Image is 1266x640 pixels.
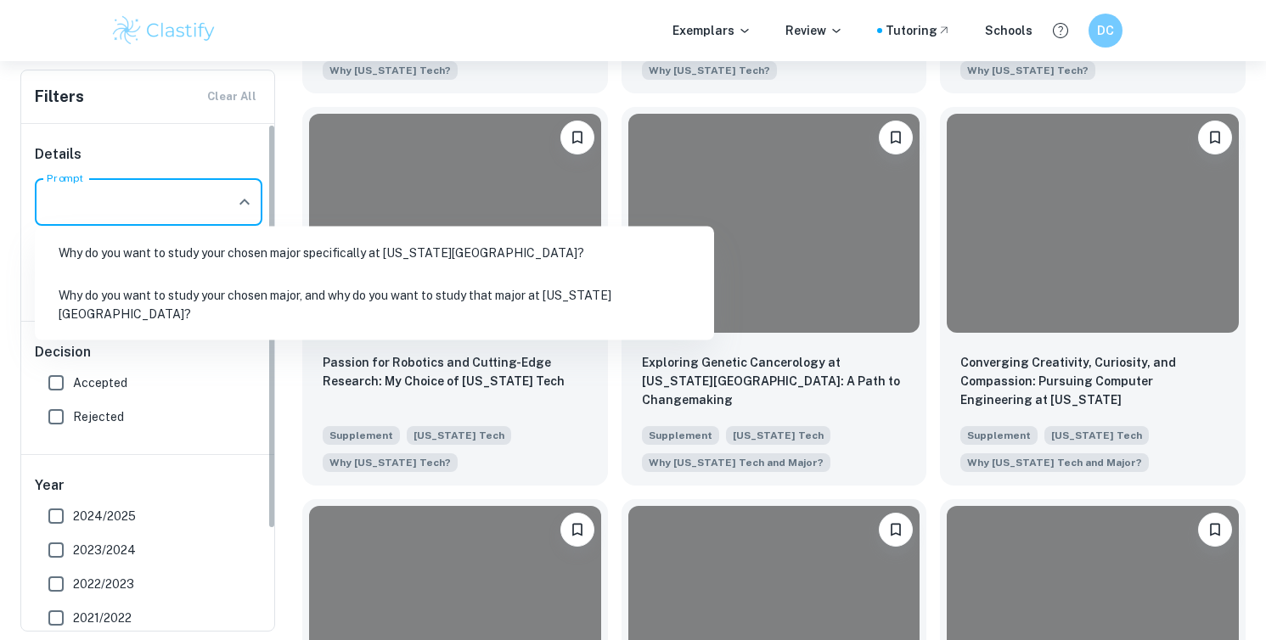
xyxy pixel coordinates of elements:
[967,455,1142,470] span: Why [US_STATE] Tech and Major?
[323,59,458,80] span: Why do you want to study your chosen major specifically at Georgia Tech?
[560,121,594,154] button: Bookmark
[1198,513,1232,547] button: Bookmark
[47,171,84,185] label: Prompt
[642,59,777,80] span: Why do you want to study your chosen major specifically at Georgia Tech?
[407,426,511,445] span: [US_STATE] Tech
[642,452,830,472] span: Why do you want to study your chosen major, and why do you want to study that major at Georgia Tech?
[73,609,132,627] span: 2021/2022
[42,233,707,272] li: Why do you want to study your chosen major specifically at [US_STATE][GEOGRAPHIC_DATA]?
[886,21,951,40] a: Tutoring
[73,407,124,426] span: Rejected
[726,426,830,445] span: [US_STATE] Tech
[967,63,1089,78] span: Why [US_STATE] Tech?
[879,121,913,154] button: Bookmark
[560,513,594,547] button: Bookmark
[1089,14,1123,48] button: DC
[302,107,608,486] a: BookmarkPassion for Robotics and Cutting-Edge Research: My Choice of Georgia TechSupplement[US_ST...
[35,144,262,165] h6: Details
[73,373,127,392] span: Accepted
[672,21,751,40] p: Exemplars
[1044,426,1149,445] span: [US_STATE] Tech
[1198,121,1232,154] button: Bookmark
[985,21,1032,40] a: Schools
[110,14,218,48] img: Clastify logo
[649,63,770,78] span: Why [US_STATE] Tech?
[73,507,136,525] span: 2024/2025
[642,426,719,445] span: Supplement
[1046,16,1075,45] button: Help and Feedback
[73,575,134,593] span: 2022/2023
[960,59,1095,80] span: Why do you want to study your chosen major specifically at Georgia Tech?
[323,452,458,472] span: Why do you want to study your chosen major specifically at Georgia Tech?
[785,21,843,40] p: Review
[73,541,136,559] span: 2023/2024
[960,353,1225,411] p: Converging Creativity, Curiosity, and Compassion: Pursuing Computer Engineering at Georgia Tech
[879,513,913,547] button: Bookmark
[323,353,588,390] p: Passion for Robotics and Cutting-Edge Research: My Choice of Georgia Tech
[35,475,262,496] h6: Year
[329,455,451,470] span: Why [US_STATE] Tech?
[940,107,1246,486] a: BookmarkConverging Creativity, Curiosity, and Compassion: Pursuing Computer Engineering at Georgi...
[642,353,907,409] p: Exploring Genetic Cancerology at Georgia Tech: A Path to Changemaking
[323,426,400,445] span: Supplement
[960,452,1149,472] span: Why do you want to study your chosen major, and why do you want to study that major at Georgia Tech?
[233,190,256,214] button: Close
[329,63,451,78] span: Why [US_STATE] Tech?
[35,85,84,109] h6: Filters
[35,342,262,362] h6: Decision
[42,276,707,334] li: Why do you want to study your chosen major, and why do you want to study that major at [US_STATE]...
[960,426,1038,445] span: Supplement
[622,107,927,486] a: BookmarkExploring Genetic Cancerology at Georgia Tech: A Path to ChangemakingSupplement[US_STATE]...
[649,455,824,470] span: Why [US_STATE] Tech and Major?
[1095,21,1115,40] h6: DC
